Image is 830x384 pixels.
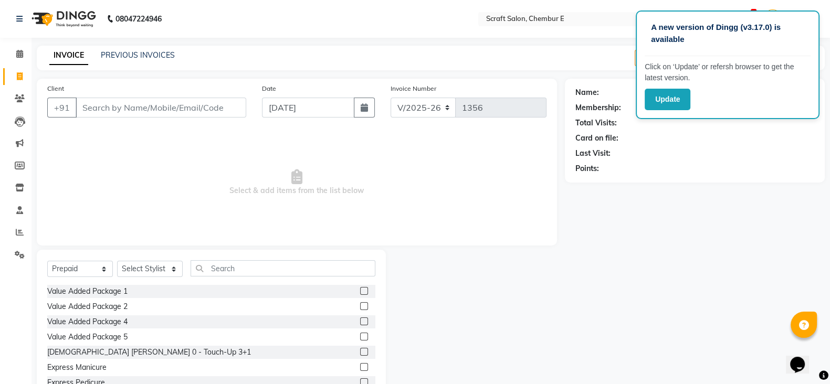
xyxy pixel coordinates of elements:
[391,84,436,93] label: Invoice Number
[49,46,88,65] a: INVOICE
[575,133,618,144] div: Card on file:
[262,84,276,93] label: Date
[645,89,690,110] button: Update
[651,22,804,45] p: A new version of Dingg (v3.17.0) is available
[575,118,617,129] div: Total Visits:
[786,342,820,374] iframe: chat widget
[751,9,757,16] span: 7
[191,260,375,276] input: Search
[76,98,246,118] input: Search by Name/Mobile/Email/Code
[27,4,99,34] img: logo
[115,4,162,34] b: 08047224946
[47,84,64,93] label: Client
[47,301,128,312] div: Value Added Package 2
[575,163,599,174] div: Points:
[47,286,128,297] div: Value Added Package 1
[575,148,611,159] div: Last Visit:
[47,98,77,118] button: +91
[47,347,251,358] div: [DEMOGRAPHIC_DATA] [PERSON_NAME] 0 - Touch-Up 3+1
[101,50,175,60] a: PREVIOUS INVOICES
[635,50,695,66] button: Create New
[47,130,547,235] span: Select & add items from the list below
[575,102,621,113] div: Membership:
[575,87,599,98] div: Name:
[47,332,128,343] div: Value Added Package 5
[47,362,107,373] div: Express Manicure
[47,316,128,327] div: Value Added Package 4
[645,61,811,83] p: Click on ‘Update’ or refersh browser to get the latest version.
[763,9,782,28] img: Admin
